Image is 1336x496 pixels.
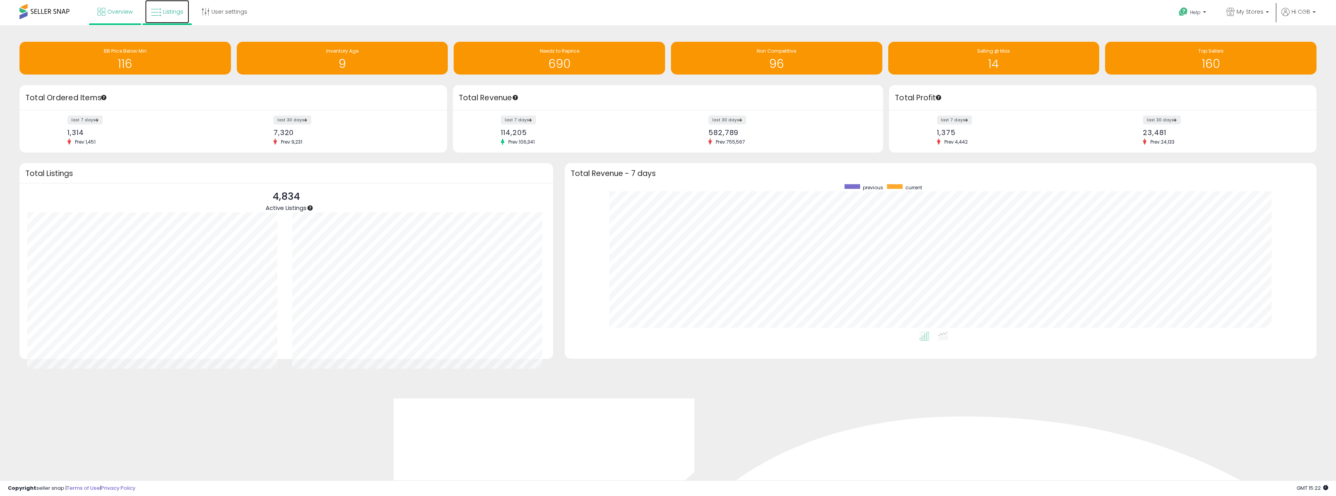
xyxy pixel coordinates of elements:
[712,139,749,145] span: Prev: 755,567
[937,116,972,124] label: last 7 days
[71,139,99,145] span: Prev: 1,451
[708,116,746,124] label: last 30 days
[67,128,227,137] div: 1,314
[107,8,133,16] span: Overview
[863,184,883,191] span: previous
[25,171,547,176] h3: Total Listings
[1173,1,1214,25] a: Help
[512,94,519,101] div: Tooltip anchor
[501,116,536,124] label: last 7 days
[1237,8,1263,16] span: My Stores
[937,128,1097,137] div: 1,375
[1178,7,1188,17] i: Get Help
[504,139,539,145] span: Prev: 106,341
[163,8,183,16] span: Listings
[708,128,869,137] div: 582,789
[977,48,1010,54] span: Selling @ Max
[1143,116,1181,124] label: last 30 days
[895,92,1311,103] h3: Total Profit
[266,204,307,212] span: Active Listings
[671,42,882,75] a: Non Competitive 96
[277,139,306,145] span: Prev: 9,231
[571,171,1311,176] h3: Total Revenue - 7 days
[1143,128,1303,137] div: 23,481
[935,94,942,101] div: Tooltip anchor
[1105,42,1316,75] a: Top Sellers 160
[892,57,1096,70] h1: 14
[100,94,107,101] div: Tooltip anchor
[888,42,1100,75] a: Selling @ Max 14
[20,42,231,75] a: BB Price Below Min 116
[266,189,307,204] p: 4,834
[675,57,878,70] h1: 96
[241,57,444,70] h1: 9
[940,139,972,145] span: Prev: 4,442
[1146,139,1178,145] span: Prev: 24,133
[273,128,433,137] div: 7,320
[757,48,796,54] span: Non Competitive
[905,184,922,191] span: current
[25,92,441,103] h3: Total Ordered Items
[273,116,311,124] label: last 30 days
[23,57,227,70] h1: 116
[540,48,579,54] span: Needs to Reprice
[1109,57,1313,70] h1: 160
[1198,48,1224,54] span: Top Sellers
[326,48,358,54] span: Inventory Age
[237,42,448,75] a: Inventory Age 9
[1281,8,1316,25] a: Hi CGB
[104,48,147,54] span: BB Price Below Min
[307,204,314,212] div: Tooltip anchor
[454,42,665,75] a: Needs to Reprice 690
[67,116,103,124] label: last 7 days
[501,128,662,137] div: 114,205
[459,92,877,103] h3: Total Revenue
[1190,9,1201,16] span: Help
[1292,8,1310,16] span: Hi CGB
[458,57,661,70] h1: 690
